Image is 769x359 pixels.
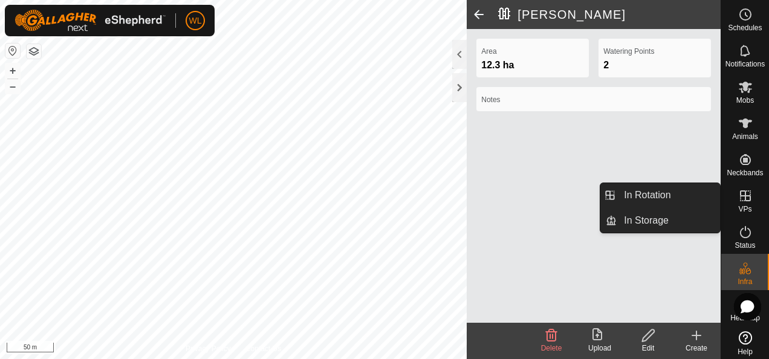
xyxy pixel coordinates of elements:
span: Neckbands [727,169,763,176]
li: In Storage [600,209,720,233]
img: Gallagher Logo [15,10,166,31]
span: In Rotation [624,188,670,202]
button: Map Layers [27,44,41,59]
label: Area [481,46,584,57]
span: Animals [732,133,758,140]
a: Privacy Policy [186,343,231,354]
span: Infra [738,278,752,285]
span: In Storage [624,213,669,228]
span: Status [735,242,755,249]
span: 2 [603,60,609,70]
span: 12.3 ha [481,60,514,70]
span: Schedules [728,24,762,31]
div: Upload [576,343,624,354]
li: In Rotation [600,183,720,207]
span: WL [189,15,202,27]
label: Watering Points [603,46,706,57]
h2: [PERSON_NAME] [498,7,721,22]
button: – [5,79,20,94]
div: Create [672,343,721,354]
button: Reset Map [5,44,20,58]
span: VPs [738,205,751,213]
span: Mobs [736,97,754,104]
a: In Storage [617,209,720,233]
span: Delete [541,344,562,352]
button: + [5,63,20,78]
label: Notes [481,94,706,105]
span: Notifications [725,60,765,68]
span: Heatmap [730,314,760,322]
a: Contact Us [245,343,281,354]
a: In Rotation [617,183,720,207]
span: Help [738,348,753,355]
div: Edit [624,343,672,354]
